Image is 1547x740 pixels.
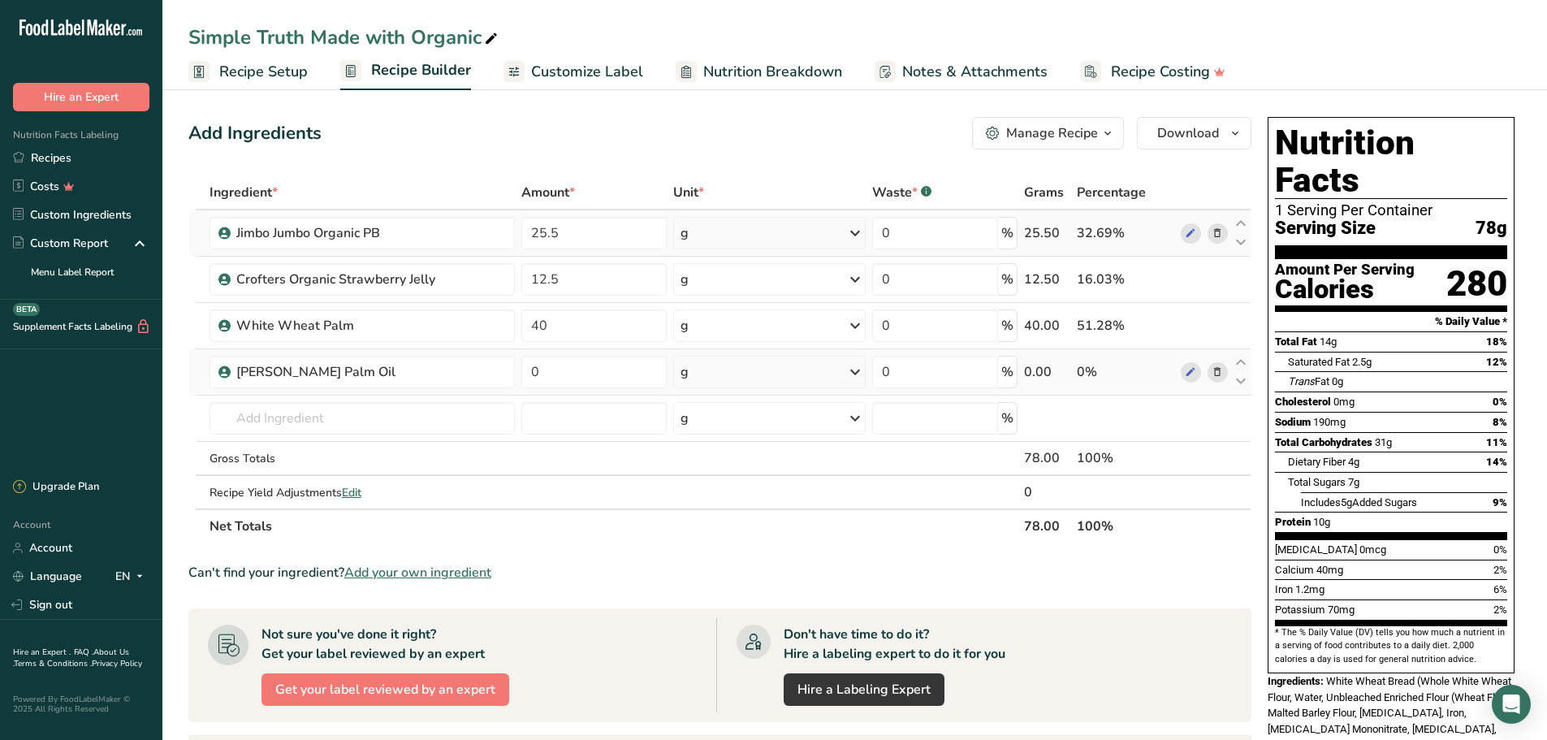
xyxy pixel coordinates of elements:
div: 0 [1024,483,1070,502]
input: Add Ingredient [210,402,516,435]
div: Calories [1275,278,1415,301]
div: EN [115,567,149,586]
span: 2% [1493,604,1507,616]
button: Download [1137,117,1251,149]
span: 0% [1493,543,1507,556]
a: Recipe Costing [1080,54,1225,90]
span: Unit [673,183,704,202]
div: 0% [1077,362,1174,382]
th: 100% [1074,508,1178,543]
a: Language [13,562,82,591]
span: Notes & Attachments [902,61,1048,83]
span: Percentage [1077,183,1146,202]
div: g [681,316,689,335]
a: Customize Label [503,54,643,90]
div: 40.00 [1024,316,1070,335]
button: Manage Recipe [972,117,1124,149]
a: Hire an Expert . [13,647,71,658]
div: Not sure you've done it right? Get your label reviewed by an expert [261,625,485,664]
div: BETA [13,303,40,316]
span: 0mcg [1359,543,1386,556]
div: 0.00 [1024,362,1070,382]
div: White Wheat Palm [236,316,439,335]
span: 14% [1486,456,1507,468]
div: g [681,223,689,243]
i: Trans [1288,375,1315,387]
div: 100% [1077,448,1174,468]
span: 9% [1493,496,1507,508]
a: About Us . [13,647,129,669]
div: 280 [1446,262,1507,305]
button: Get your label reviewed by an expert [261,673,509,706]
span: 6% [1493,583,1507,595]
span: Total Sugars [1288,476,1346,488]
span: Ingredient [210,183,278,202]
span: 0mg [1333,396,1355,408]
div: [PERSON_NAME] Palm Oil [236,362,439,382]
th: Net Totals [206,508,1022,543]
div: Custom Report [13,235,108,252]
span: [MEDICAL_DATA] [1275,543,1357,556]
div: Open Intercom Messenger [1492,685,1531,724]
div: Upgrade Plan [13,479,99,495]
span: Ingredients: [1268,675,1324,687]
a: Notes & Attachments [875,54,1048,90]
span: Saturated Fat [1288,356,1350,368]
section: % Daily Value * [1275,312,1507,331]
span: 70mg [1328,604,1355,616]
span: Iron [1275,583,1293,595]
div: 1 Serving Per Container [1275,202,1507,219]
section: * The % Daily Value (DV) tells you how much a nutrient in a serving of food contributes to a dail... [1275,626,1507,666]
a: Recipe Setup [188,54,308,90]
span: 5g [1341,496,1352,508]
span: 14g [1320,335,1337,348]
span: Grams [1024,183,1064,202]
a: Privacy Policy [92,658,142,669]
span: 2% [1493,564,1507,576]
span: 4g [1348,456,1359,468]
span: Includes Added Sugars [1301,496,1417,508]
span: 0g [1332,375,1343,387]
span: Recipe Costing [1111,61,1210,83]
span: Download [1157,123,1219,143]
div: Don't have time to do it? Hire a labeling expert to do it for you [784,625,1005,664]
span: 10g [1313,516,1330,528]
span: 11% [1486,436,1507,448]
div: 32.69% [1077,223,1174,243]
span: 18% [1486,335,1507,348]
div: Waste [872,183,931,202]
span: 7g [1348,476,1359,488]
span: Fat [1288,375,1329,387]
div: Recipe Yield Adjustments [210,484,516,501]
div: Jimbo Jumbo Organic PB [236,223,439,243]
div: Crofters Organic Strawberry Jelly [236,270,439,289]
span: 31g [1375,436,1392,448]
div: Manage Recipe [1006,123,1098,143]
div: Simple Truth Made with Organic [188,23,501,52]
span: Cholesterol [1275,396,1331,408]
a: Terms & Conditions . [14,658,92,669]
div: 25.50 [1024,223,1070,243]
a: Recipe Builder [340,52,471,91]
a: Nutrition Breakdown [676,54,842,90]
div: 51.28% [1077,316,1174,335]
div: Can't find your ingredient? [188,563,1251,582]
div: 78.00 [1024,448,1070,468]
span: Customize Label [531,61,643,83]
span: 8% [1493,416,1507,428]
span: Nutrition Breakdown [703,61,842,83]
span: 0% [1493,396,1507,408]
div: Add Ingredients [188,120,322,147]
div: 16.03% [1077,270,1174,289]
h1: Nutrition Facts [1275,124,1507,199]
span: Add your own ingredient [344,563,491,582]
span: 12% [1486,356,1507,368]
span: 2.5g [1352,356,1372,368]
span: Sodium [1275,416,1311,428]
div: Powered By FoodLabelMaker © 2025 All Rights Reserved [13,695,149,714]
span: Total Carbohydrates [1275,436,1372,448]
span: Calcium [1275,564,1314,576]
div: Gross Totals [210,450,516,467]
span: Dietary Fiber [1288,456,1346,468]
span: 1.2mg [1295,583,1324,595]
